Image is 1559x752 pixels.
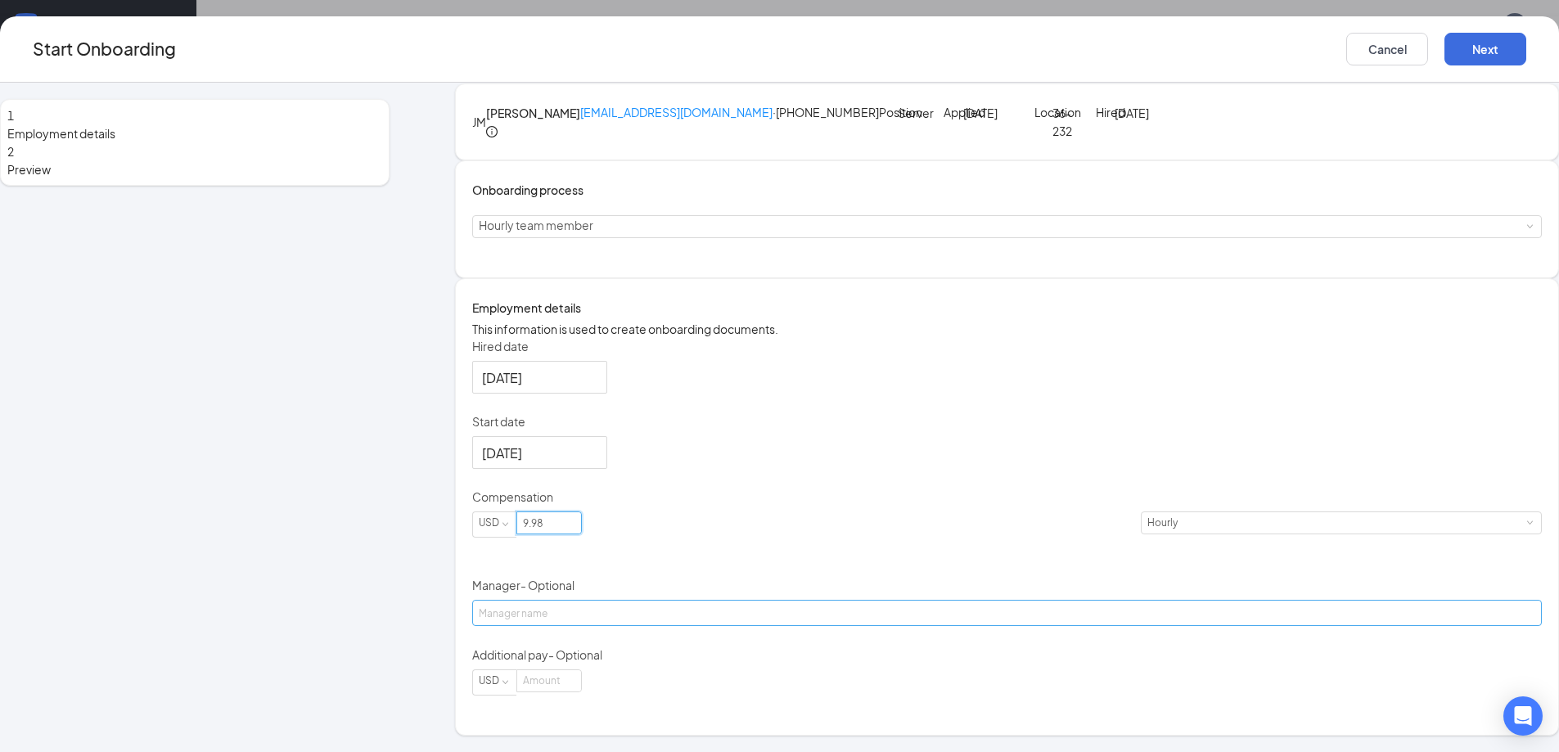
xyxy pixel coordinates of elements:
input: Amount [517,670,581,691]
h4: [PERSON_NAME] [486,104,580,122]
span: - Optional [520,578,574,592]
p: Applied [944,104,963,120]
p: This information is used to create onboarding documents. [472,320,1542,338]
span: 2 [7,144,14,159]
p: Manager [472,577,1542,593]
span: info-circle [486,126,498,137]
h3: Start Onboarding [33,35,176,62]
p: [DATE] [963,104,1003,122]
input: Aug 29, 2025 [482,443,594,463]
p: Server [898,104,937,122]
span: Employment details [7,124,382,142]
p: Compensation [472,489,1542,505]
span: Hourly team member [479,218,593,232]
p: Hired [1096,104,1115,120]
p: 36-232 [1052,104,1090,140]
p: Position [879,104,899,120]
div: [object Object] [479,216,605,237]
h4: Onboarding process [472,181,1542,199]
div: JM [472,113,486,131]
div: USD [479,670,511,691]
input: Aug 26, 2025 [482,367,594,388]
p: Location [1034,104,1053,120]
button: Cancel [1346,33,1428,65]
p: Hired date [472,338,1542,354]
span: - Optional [548,647,602,662]
p: Additional pay [472,646,1542,663]
span: Preview [7,160,382,178]
p: · [PHONE_NUMBER] [580,104,879,124]
input: Manager name [472,600,1542,626]
h4: Employment details [472,299,1542,317]
span: 1 [7,108,14,123]
button: Next [1444,33,1526,65]
p: Start date [472,413,1542,430]
a: [EMAIL_ADDRESS][DOMAIN_NAME] [580,105,773,119]
div: USD [479,512,511,534]
p: [DATE] [1115,104,1152,122]
div: Hourly [1147,512,1189,534]
input: Amount [517,512,581,534]
div: Open Intercom Messenger [1503,696,1543,736]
